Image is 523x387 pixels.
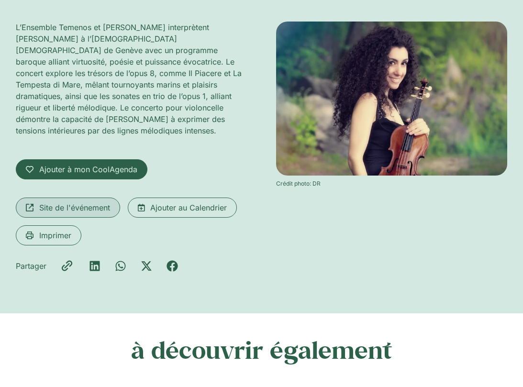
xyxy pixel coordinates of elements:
a: Site de l'événement [16,198,120,218]
span: Imprimer [39,230,71,241]
div: Partager sur facebook [167,260,178,272]
a: Ajouter à mon CoolAgenda [16,159,147,179]
div: Partager [16,260,46,272]
div: Partager sur whatsapp [115,260,126,272]
a: Ajouter au Calendrier [128,198,237,218]
div: Partager sur linkedin [89,260,100,272]
a: Imprimer [16,225,81,245]
span: Ajouter au Calendrier [150,202,227,213]
p: L’Ensemble Temenos et [PERSON_NAME] interprètent [PERSON_NAME] à l’[DEMOGRAPHIC_DATA] [DEMOGRAPHI... [16,22,247,136]
div: Partager sur x-twitter [141,260,152,272]
span: Site de l'événement [39,202,110,213]
span: Ajouter à mon CoolAgenda [39,164,137,175]
h2: à découvrir également [16,336,507,364]
div: Crédit photo: DR [276,179,508,188]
